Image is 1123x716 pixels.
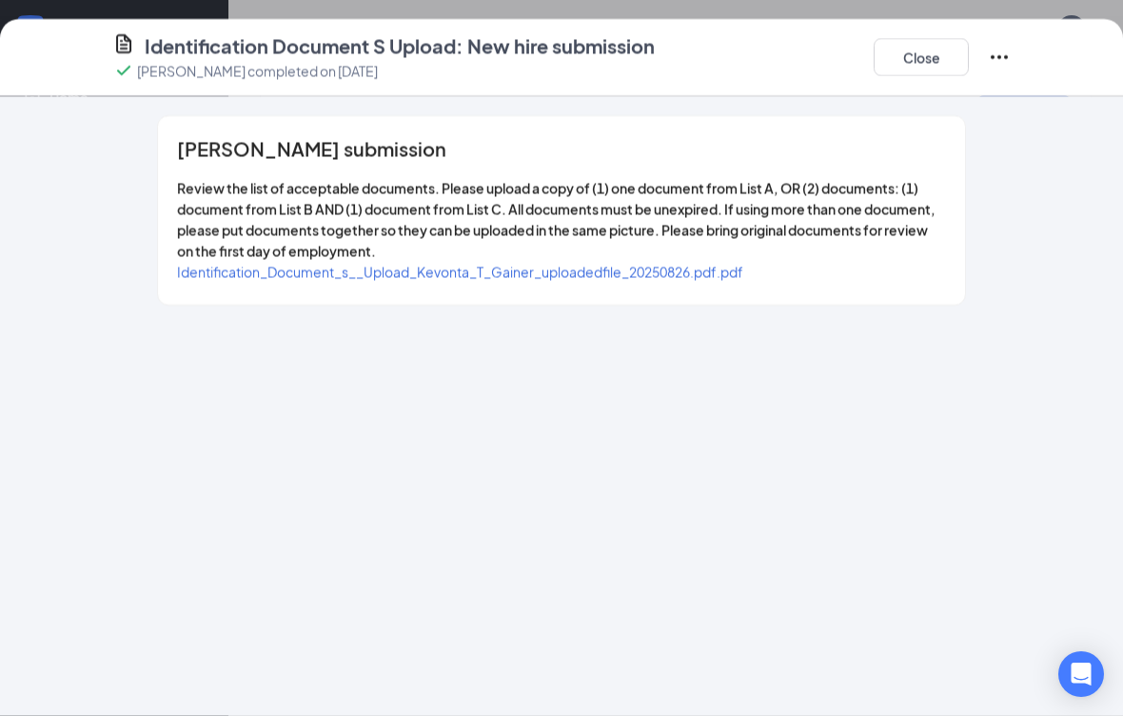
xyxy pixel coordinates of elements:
[177,139,446,158] span: [PERSON_NAME] submission
[988,46,1011,69] svg: Ellipses
[112,59,135,82] svg: Checkmark
[177,179,936,259] span: Review the list of acceptable documents. Please upload a copy of (1) one document from List A, OR...
[137,61,378,80] p: [PERSON_NAME] completed on [DATE]
[145,32,655,59] h4: Identification Document S Upload: New hire submission
[177,263,743,280] a: Identification_Document_s__Upload_Kevonta_T_Gainer_uploadedfile_20250826.pdf.pdf
[874,38,969,76] button: Close
[1058,651,1104,697] div: Open Intercom Messenger
[112,32,135,55] svg: CustomFormIcon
